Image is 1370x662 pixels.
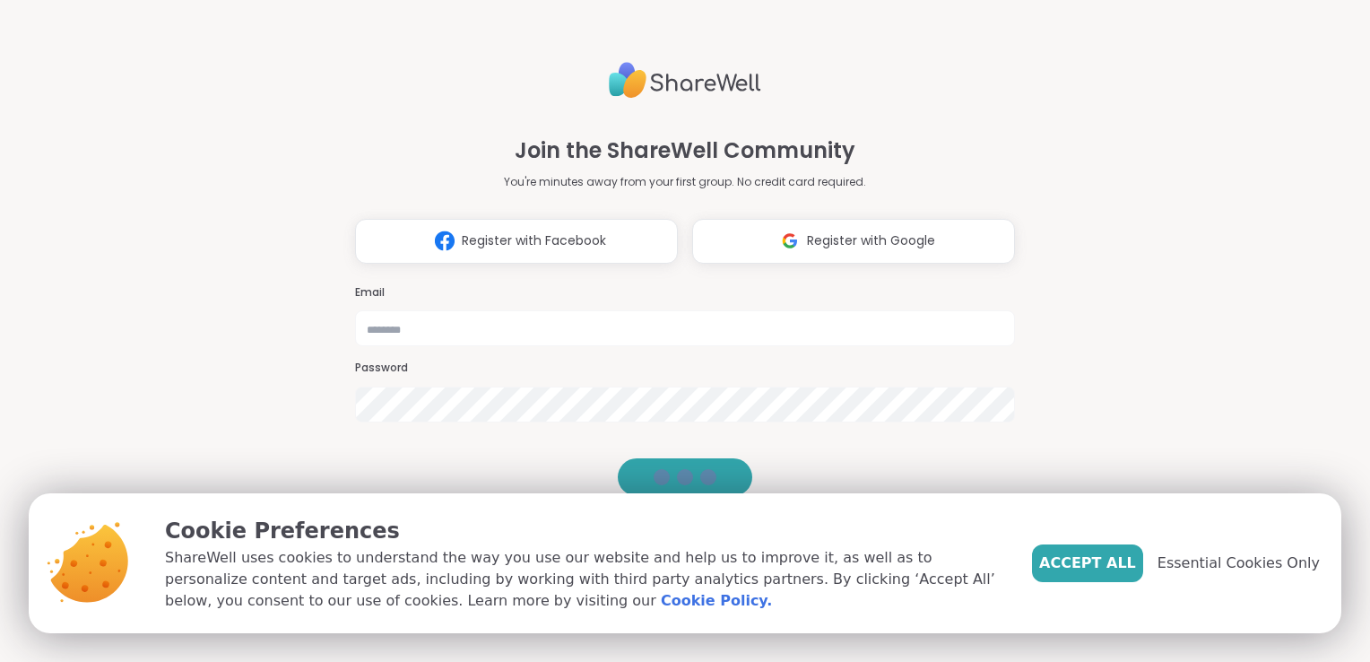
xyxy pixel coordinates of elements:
[165,547,1003,612] p: ShareWell uses cookies to understand the way you use our website and help us to improve it, as we...
[165,515,1003,547] p: Cookie Preferences
[504,174,866,190] p: You're minutes away from your first group. No credit card required.
[355,361,1015,376] h3: Password
[1039,553,1136,574] span: Accept All
[515,135,855,167] h1: Join the ShareWell Community
[355,285,1015,301] h3: Email
[609,55,761,106] img: ShareWell Logo
[1032,544,1143,582] button: Accept All
[1158,553,1320,574] span: Essential Cookies Only
[661,590,772,612] a: Cookie Policy.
